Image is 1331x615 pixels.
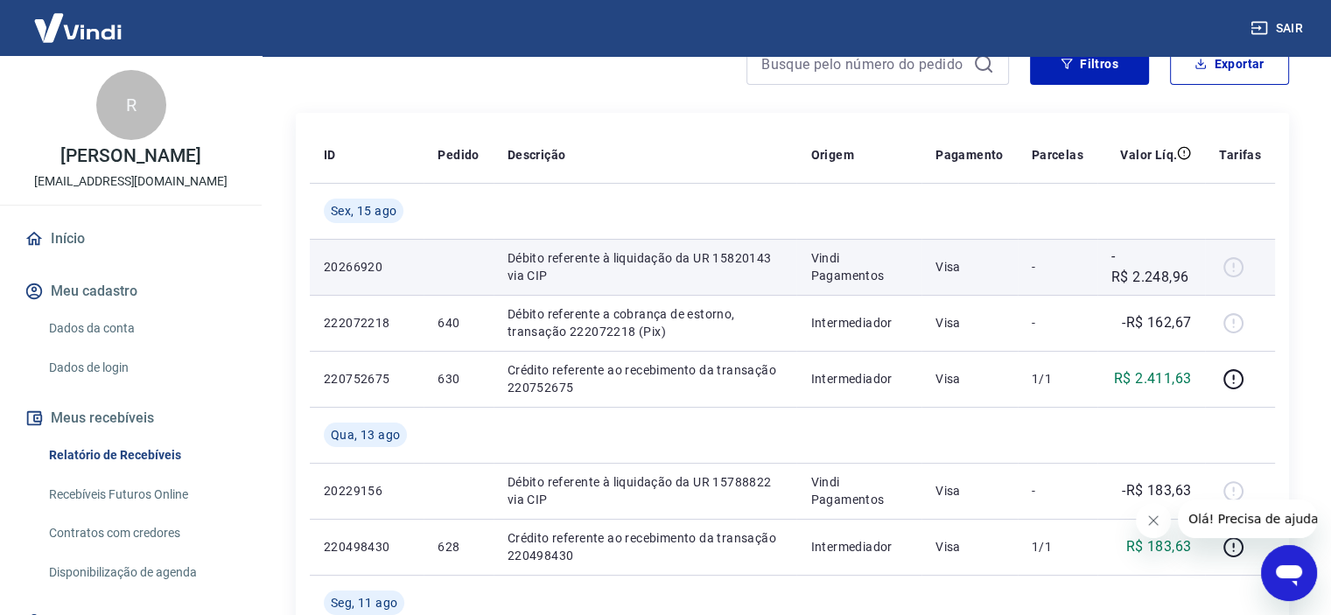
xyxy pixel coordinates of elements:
span: Qua, 13 ago [331,426,400,444]
p: 220752675 [324,370,410,388]
p: 1/1 [1032,370,1083,388]
p: - [1032,314,1083,332]
p: ID [324,146,336,164]
div: R [96,70,166,140]
span: Sex, 15 ago [331,202,396,220]
p: 630 [438,370,479,388]
p: Parcelas [1032,146,1083,164]
p: Visa [935,314,1004,332]
p: [EMAIL_ADDRESS][DOMAIN_NAME] [34,172,228,191]
p: -R$ 2.248,96 [1111,246,1191,288]
p: Vindi Pagamentos [810,473,907,508]
p: Crédito referente ao recebimento da transação 220498430 [508,529,783,564]
button: Meu cadastro [21,272,241,311]
p: Crédito referente ao recebimento da transação 220752675 [508,361,783,396]
a: Recebíveis Futuros Online [42,477,241,513]
span: Seg, 11 ago [331,594,397,612]
p: 220498430 [324,538,410,556]
p: Débito referente à liquidação da UR 15820143 via CIP [508,249,783,284]
a: Relatório de Recebíveis [42,437,241,473]
a: Disponibilização de agenda [42,555,241,591]
p: Vindi Pagamentos [810,249,907,284]
p: R$ 183,63 [1126,536,1192,557]
p: 640 [438,314,479,332]
iframe: Fechar mensagem [1136,503,1171,538]
a: Contratos com credores [42,515,241,551]
p: 1/1 [1032,538,1083,556]
p: 20266920 [324,258,410,276]
p: Origem [810,146,853,164]
p: 628 [438,538,479,556]
iframe: Botão para abrir a janela de mensagens [1261,545,1317,601]
p: 20229156 [324,482,410,500]
p: Intermediador [810,538,907,556]
iframe: Mensagem da empresa [1178,500,1317,538]
p: Valor Líq. [1120,146,1177,164]
p: Débito referente à liquidação da UR 15788822 via CIP [508,473,783,508]
a: Dados de login [42,350,241,386]
p: Visa [935,258,1004,276]
p: Tarifas [1219,146,1261,164]
p: Visa [935,538,1004,556]
p: Descrição [508,146,566,164]
input: Busque pelo número do pedido [761,51,966,77]
span: Olá! Precisa de ajuda? [11,12,147,26]
p: 222072218 [324,314,410,332]
p: R$ 2.411,63 [1114,368,1191,389]
p: - [1032,258,1083,276]
p: -R$ 183,63 [1122,480,1191,501]
img: Vindi [21,1,135,54]
button: Filtros [1030,43,1149,85]
button: Meus recebíveis [21,399,241,437]
p: Pedido [438,146,479,164]
p: - [1032,482,1083,500]
p: Intermediador [810,370,907,388]
button: Exportar [1170,43,1289,85]
a: Dados da conta [42,311,241,346]
p: [PERSON_NAME] [60,147,200,165]
a: Início [21,220,241,258]
p: Visa [935,370,1004,388]
p: Pagamento [935,146,1004,164]
p: Débito referente a cobrança de estorno, transação 222072218 (Pix) [508,305,783,340]
p: -R$ 162,67 [1122,312,1191,333]
button: Sair [1247,12,1310,45]
p: Visa [935,482,1004,500]
p: Intermediador [810,314,907,332]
